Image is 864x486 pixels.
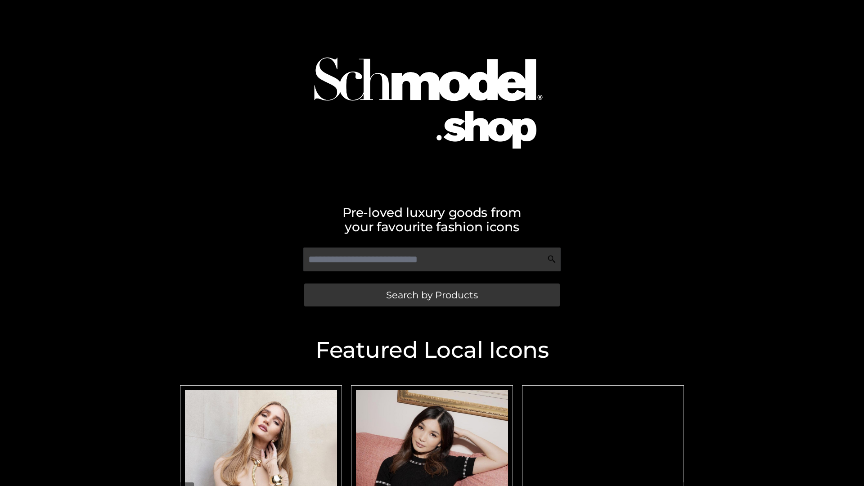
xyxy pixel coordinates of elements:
[547,255,556,264] img: Search Icon
[304,283,560,306] a: Search by Products
[386,290,478,300] span: Search by Products
[175,339,688,361] h2: Featured Local Icons​
[175,205,688,234] h2: Pre-loved luxury goods from your favourite fashion icons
